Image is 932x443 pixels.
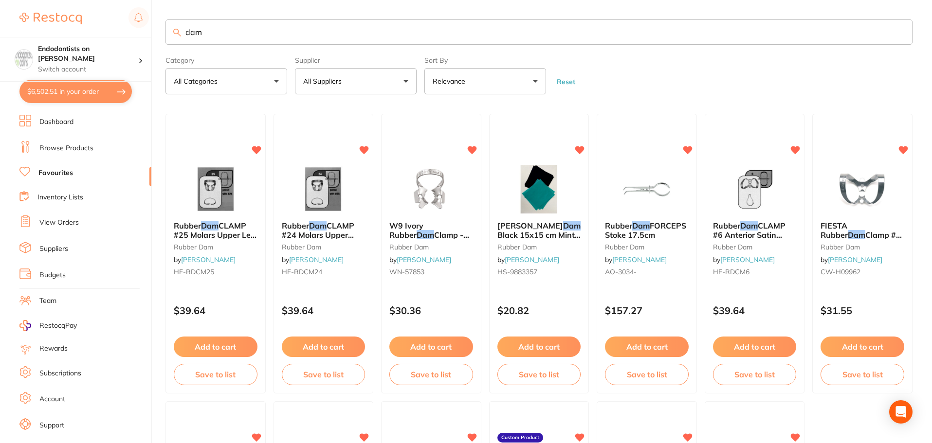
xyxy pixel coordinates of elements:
[831,165,894,213] img: FIESTA Rubber Dam Clamp #9 Winged Anterior
[282,305,365,316] p: $39.64
[821,221,904,239] b: FIESTA Rubber Dam Clamp #9 Winged Anterior
[433,76,469,86] p: Relevance
[174,337,257,357] button: Add to cart
[821,221,848,239] span: FIESTA Rubber
[497,267,537,276] span: HS-9883357
[389,305,473,316] p: $30.36
[174,305,257,316] p: $39.64
[713,267,749,276] span: HF-RDCM6
[713,305,797,316] p: $39.64
[39,218,79,228] a: View Orders
[39,117,73,127] a: Dashboard
[292,165,355,213] img: Rubber Dam CLAMP #24 Molars Upper Right & Lower Left
[389,364,473,385] button: Save to list
[174,255,236,264] span: by
[740,221,758,230] em: Dam
[295,68,417,94] button: All Suppliers
[38,44,138,63] h4: Endodontists on Collins
[713,221,740,230] span: Rubber
[289,255,344,264] a: [PERSON_NAME]
[174,243,257,251] small: rubber dam
[39,244,68,254] a: Suppliers
[605,337,689,357] button: Add to cart
[19,320,77,331] a: RestocqPay
[821,243,904,251] small: rubber dam
[39,369,81,378] a: Subscriptions
[282,243,365,251] small: rubber dam
[505,255,559,264] a: [PERSON_NAME]
[605,305,689,316] p: $157.27
[497,221,610,248] span: Medium Black 15x15 cm Mint Box of 36
[889,400,913,424] div: Open Intercom Messenger
[309,221,327,230] em: Dam
[282,364,365,385] button: Save to list
[282,221,309,230] span: Rubber
[165,19,913,45] input: Search Favourite Products
[713,337,797,357] button: Add to cart
[821,267,860,276] span: CW-H09962
[389,221,473,239] b: W9 Ivory Rubber Dam Clamp - Tiger - Size 56T
[605,364,689,385] button: Save to list
[497,337,581,357] button: Add to cart
[424,56,546,64] label: Sort By
[19,320,31,331] img: RestocqPay
[497,243,581,251] small: rubber dam
[282,337,365,357] button: Add to cart
[39,394,65,404] a: Account
[201,221,219,230] em: Dam
[37,193,83,202] a: Inventory Lists
[15,50,33,67] img: Endodontists on Collins
[174,267,214,276] span: HF-RDCM25
[174,221,257,239] b: Rubber Dam CLAMP #25 Molars Upper Left & Lower Right
[303,76,346,86] p: All Suppliers
[554,77,578,86] button: Reset
[174,364,257,385] button: Save to list
[389,337,473,357] button: Add to cart
[397,255,451,264] a: [PERSON_NAME]
[713,243,797,251] small: rubber dam
[295,56,417,64] label: Supplier
[282,267,322,276] span: HF-RDCM24
[563,221,581,230] em: Dam
[713,221,786,248] span: CLAMP #6 Anterior Satin Steel
[19,80,132,103] button: $6,502.51 in your order
[713,221,797,239] b: Rubber Dam CLAMP #6 Anterior Satin Steel
[821,255,882,264] span: by
[39,421,64,430] a: Support
[605,255,667,264] span: by
[39,296,56,306] a: Team
[424,68,546,94] button: Relevance
[605,243,689,251] small: rubber dam
[39,143,93,153] a: Browse Products
[389,243,473,251] small: rubber dam
[38,65,138,74] p: Switch account
[497,364,581,385] button: Save to list
[389,255,451,264] span: by
[19,13,82,24] img: Restocq Logo
[282,221,365,239] b: Rubber Dam CLAMP #24 Molars Upper Right & Lower Left
[713,255,775,264] span: by
[612,255,667,264] a: [PERSON_NAME]
[507,165,570,213] img: HENRY SCHEIN Rubber Dam Medium Black 15x15 cm Mint Box of 36
[19,7,82,30] a: Restocq Logo
[723,165,786,213] img: Rubber Dam CLAMP #6 Anterior Satin Steel
[400,165,463,213] img: W9 Ivory Rubber Dam Clamp - Tiger - Size 56T
[828,255,882,264] a: [PERSON_NAME]
[165,68,287,94] button: All Categories
[282,221,354,248] span: CLAMP #24 Molars Upper Right & Lower Left
[174,76,221,86] p: All Categories
[282,255,344,264] span: by
[38,168,73,178] a: Favourites
[821,305,904,316] p: $31.55
[605,221,686,239] span: FORCEPS Stoke 17.5cm
[713,364,797,385] button: Save to list
[821,230,902,248] span: Clamp #9 Winged Anterior
[605,221,689,239] b: Rubber Dam FORCEPS Stoke 17.5cm
[174,221,201,230] span: Rubber
[821,364,904,385] button: Save to list
[632,221,650,230] em: Dam
[605,267,637,276] span: AO-3034-
[389,267,424,276] span: WN-57853
[174,221,256,248] span: CLAMP #25 Molars Upper Left & Lower Right
[497,305,581,316] p: $20.82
